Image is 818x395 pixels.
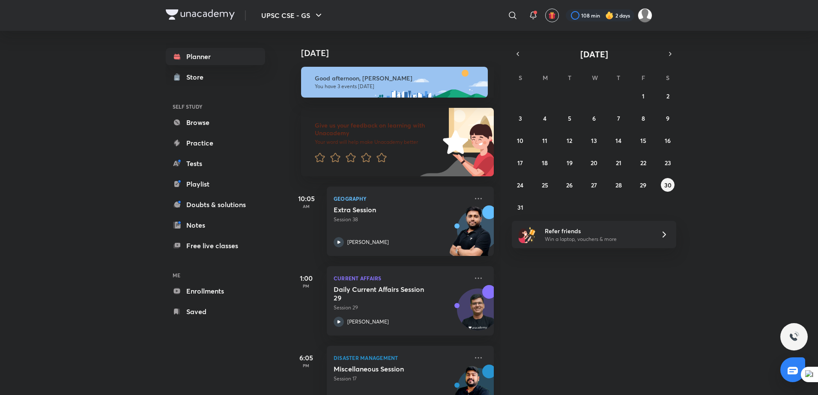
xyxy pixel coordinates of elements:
abbr: August 13, 2025 [591,137,597,145]
p: [PERSON_NAME] [347,238,389,246]
abbr: August 4, 2025 [543,114,546,122]
abbr: August 16, 2025 [665,137,671,145]
a: Free live classes [166,237,265,254]
abbr: Monday [543,74,548,82]
abbr: August 18, 2025 [542,159,548,167]
img: afternoon [301,67,488,98]
p: PM [289,283,323,288]
img: Avatar [457,293,499,334]
abbr: August 3, 2025 [519,114,522,122]
button: August 2, 2025 [661,89,675,103]
button: August 23, 2025 [661,156,675,169]
h5: 1:00 [289,273,323,283]
p: Session 29 [334,304,468,312]
img: feedback_image [414,108,494,176]
button: UPSC CSE - GS [256,7,329,24]
p: Win a laptop, vouchers & more [545,235,650,243]
button: August 15, 2025 [636,134,650,147]
abbr: August 5, 2025 [568,114,571,122]
abbr: August 31, 2025 [517,203,523,211]
img: Company Logo [166,9,235,20]
button: August 14, 2025 [612,134,625,147]
button: August 16, 2025 [661,134,675,147]
p: Current Affairs [334,273,468,283]
abbr: August 12, 2025 [567,137,572,145]
abbr: August 30, 2025 [664,181,672,189]
img: referral [519,226,536,243]
button: August 11, 2025 [538,134,552,147]
h6: ME [166,268,265,282]
button: August 26, 2025 [563,178,576,192]
a: Browse [166,114,265,131]
abbr: Tuesday [568,74,571,82]
button: August 30, 2025 [661,178,675,192]
h6: SELF STUDY [166,99,265,114]
abbr: August 7, 2025 [617,114,620,122]
button: August 18, 2025 [538,156,552,169]
button: August 22, 2025 [636,156,650,169]
abbr: Wednesday [592,74,598,82]
img: streak [605,11,614,20]
abbr: August 25, 2025 [542,181,548,189]
abbr: August 21, 2025 [616,159,621,167]
button: August 27, 2025 [587,178,601,192]
a: Planner [166,48,265,65]
abbr: Sunday [519,74,522,82]
p: PM [289,363,323,368]
button: August 19, 2025 [563,156,576,169]
button: August 8, 2025 [636,111,650,125]
a: Playlist [166,175,265,193]
h6: Good afternoon, [PERSON_NAME] [315,74,480,82]
abbr: August 29, 2025 [640,181,646,189]
abbr: Thursday [617,74,620,82]
button: August 13, 2025 [587,134,601,147]
span: [DATE] [580,48,608,60]
a: Practice [166,134,265,151]
abbr: August 15, 2025 [640,137,646,145]
button: August 9, 2025 [661,111,675,125]
a: Notes [166,217,265,234]
abbr: August 23, 2025 [665,159,671,167]
h5: Daily Current Affairs Session 29 [334,285,440,302]
abbr: August 1, 2025 [642,92,645,100]
a: Enrollments [166,282,265,300]
button: August 31, 2025 [513,200,527,214]
h4: [DATE] [301,48,502,58]
img: ttu [789,332,799,342]
h6: Give us your feedback on learning with Unacademy [315,122,440,137]
h5: 6:05 [289,353,323,363]
button: August 6, 2025 [587,111,601,125]
button: August 1, 2025 [636,89,650,103]
abbr: Friday [642,74,645,82]
abbr: August 8, 2025 [642,114,645,122]
abbr: August 19, 2025 [567,159,573,167]
button: August 17, 2025 [513,156,527,169]
button: [DATE] [524,48,664,60]
p: AM [289,204,323,209]
abbr: August 20, 2025 [591,159,597,167]
abbr: Saturday [666,74,669,82]
abbr: August 10, 2025 [517,137,523,145]
abbr: August 17, 2025 [517,159,523,167]
p: Your word will help make Unacademy better [315,139,440,146]
p: Disaster Management [334,353,468,363]
button: August 3, 2025 [513,111,527,125]
button: August 7, 2025 [612,111,625,125]
a: Store [166,68,265,86]
abbr: August 2, 2025 [666,92,669,100]
p: [PERSON_NAME] [347,318,389,326]
button: August 10, 2025 [513,134,527,147]
abbr: August 27, 2025 [591,181,597,189]
abbr: August 22, 2025 [640,159,646,167]
p: You have 3 events [DATE] [315,83,480,90]
abbr: August 11, 2025 [542,137,547,145]
button: August 24, 2025 [513,178,527,192]
a: Company Logo [166,9,235,22]
abbr: August 6, 2025 [592,114,596,122]
button: August 4, 2025 [538,111,552,125]
img: unacademy [447,205,494,264]
h6: Refer friends [545,226,650,235]
p: Geography [334,193,468,204]
button: August 20, 2025 [587,156,601,169]
abbr: August 26, 2025 [566,181,573,189]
